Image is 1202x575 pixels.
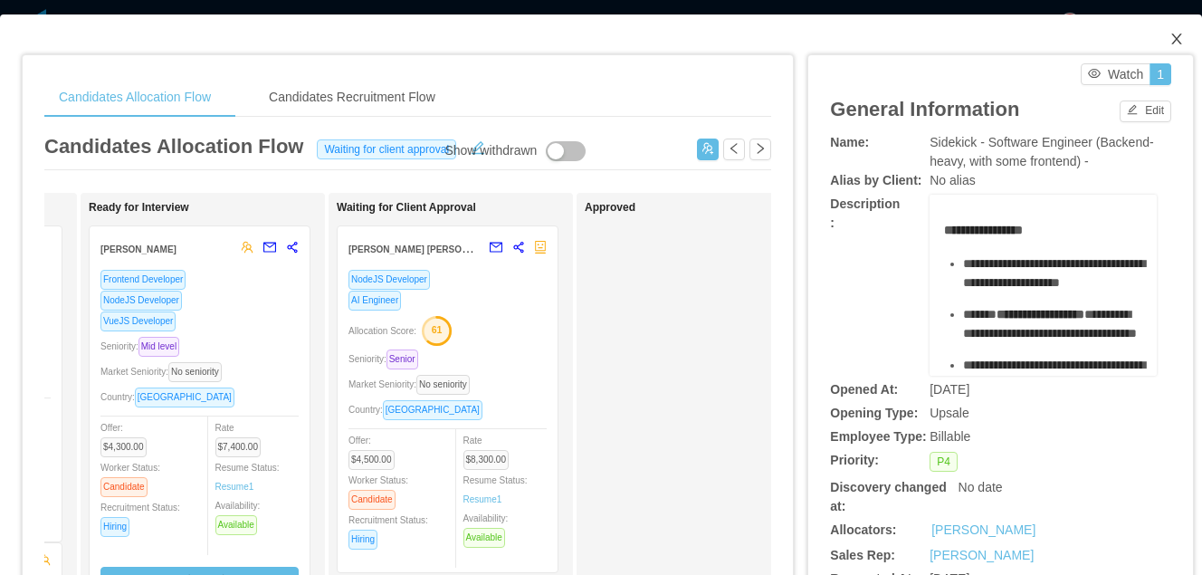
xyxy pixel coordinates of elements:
span: Hiring [100,517,129,537]
span: Hiring [348,530,377,550]
span: share-alt [286,241,299,254]
span: Seniority: [100,341,186,351]
span: No alias [930,173,976,187]
article: General Information [830,94,1019,124]
span: Offer: [348,436,402,465]
i: icon: close [1169,32,1184,46]
b: Discovery changed at: [830,480,946,513]
span: NodeJS Developer [348,270,430,290]
span: Rate [215,423,269,452]
span: No date [959,480,1003,494]
span: Frontend Developer [100,270,186,290]
span: Rate [463,436,517,465]
span: robot [534,241,547,254]
span: Available [463,528,505,548]
b: Opened At: [830,382,898,397]
span: AI Engineer [348,291,401,311]
div: rdw-wrapper [930,195,1157,376]
article: Candidates Allocation Flow [44,131,303,161]
span: Recruitment Status: [100,503,180,532]
button: 1 [1150,63,1171,85]
b: Employee Type: [830,429,926,444]
span: Offer: [100,423,154,452]
h1: Approved [585,201,838,215]
button: icon: eyeWatch [1081,63,1150,85]
b: Name: [830,135,869,149]
span: [GEOGRAPHIC_DATA] [383,400,482,420]
strong: [PERSON_NAME] [PERSON_NAME] [348,241,503,255]
a: Resume1 [215,480,254,494]
button: icon: editEdit [1120,101,1171,122]
span: P4 [930,452,958,472]
text: 61 [432,324,443,335]
span: Candidate [348,490,396,510]
h1: Waiting for Client Approval [337,201,590,215]
a: Resume1 [463,493,502,506]
span: Billable [930,429,970,444]
button: icon: right [749,139,771,160]
div: rdw-editor [944,221,1143,402]
a: [PERSON_NAME] [930,548,1034,562]
span: [DATE] [930,382,969,397]
span: Market Seniority: [100,367,229,377]
span: $4,300.00 [100,437,147,457]
b: Description: [830,196,900,230]
span: team [241,241,253,254]
h1: Ready for Interview [89,201,342,215]
span: Country: [348,405,490,415]
span: Availability: [463,513,512,542]
span: Worker Status: [348,475,408,504]
button: icon: edit [463,137,492,155]
span: Senior [386,350,418,369]
span: Resume Status: [215,463,280,492]
span: Country: [100,392,242,402]
b: Sales Rep: [830,548,895,562]
span: NodeJS Developer [100,291,182,311]
span: $4,500.00 [348,450,395,470]
span: $8,300.00 [463,450,510,470]
button: 61 [416,315,453,344]
span: team [38,553,51,566]
span: [GEOGRAPHIC_DATA] [135,388,234,407]
span: Seniority: [348,354,425,364]
b: Alias by Client: [830,173,921,187]
button: mail [253,234,277,263]
div: Candidates Allocation Flow [44,77,225,118]
span: Recruitment Status: [348,515,428,544]
span: $7,400.00 [215,437,262,457]
span: Available [215,515,257,535]
span: VueJS Developer [100,311,176,331]
b: Allocators: [830,522,896,537]
span: share-alt [512,241,525,254]
button: icon: usergroup-add [697,139,719,160]
strong: [PERSON_NAME] [100,244,176,254]
b: Opening Type: [830,406,918,420]
span: Resume Status: [463,475,528,504]
span: Worker Status: [100,463,160,492]
button: icon: left [723,139,745,160]
span: Sidekick - Software Engineer (Backend-heavy, with some frontend) - [930,135,1153,168]
a: [PERSON_NAME] [931,521,1035,540]
div: Candidates Recruitment Flow [254,77,450,118]
b: Priority: [830,453,879,467]
span: No seniority [416,375,470,395]
span: Mid level [138,337,179,357]
span: Waiting for client approval [317,139,456,159]
button: mail [480,234,503,263]
button: Close [1151,14,1202,65]
span: Candidate [100,477,148,497]
span: Availability: [215,501,264,530]
span: Market Seniority: [348,379,477,389]
span: No seniority [168,362,222,382]
span: Allocation Score: [348,326,416,336]
span: Upsale [930,406,969,420]
div: Show withdrawn [444,141,537,161]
